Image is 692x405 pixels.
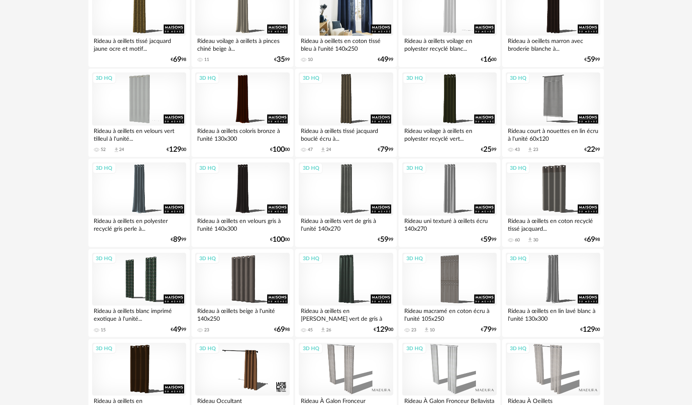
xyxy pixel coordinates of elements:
[403,253,426,264] div: 3D HQ
[585,237,600,243] div: € 98
[92,306,186,322] div: Rideau à œillets blanc imprimé exotique à l'unité...
[403,73,426,83] div: 3D HQ
[92,163,116,173] div: 3D HQ
[533,237,538,243] div: 30
[402,36,496,52] div: Rideau à œillets voilage en polyester recyclé blanc...
[380,147,388,153] span: 79
[378,237,393,243] div: € 99
[173,327,181,333] span: 49
[171,57,186,63] div: € 98
[506,126,600,142] div: Rideau court à nouettes en lin écru à l'unité 60x120
[196,73,219,83] div: 3D HQ
[585,147,600,153] div: € 99
[399,69,500,157] a: 3D HQ Rideau voilage à œillets en polyester recyclé vert... €2599
[506,216,600,232] div: Rideau à œillets en coton recyclé tissé jacquard...
[583,327,595,333] span: 129
[403,163,426,173] div: 3D HQ
[402,306,496,322] div: Rideau macramé en coton écru à l'unité 105x250
[195,306,289,322] div: Rideau à œillets beige à l'unité 140x250
[533,147,538,153] div: 23
[376,327,388,333] span: 129
[506,163,530,173] div: 3D HQ
[274,327,290,333] div: € 98
[92,216,186,232] div: Rideau à œillets en polyester recyclé gris perle à...
[119,147,124,153] div: 24
[167,147,186,153] div: € 00
[581,327,600,333] div: € 00
[173,237,181,243] span: 89
[481,147,497,153] div: € 99
[192,69,293,157] a: 3D HQ Rideau à œillets coloris bronze à l'unité 130x300 €10000
[374,327,393,333] div: € 00
[515,147,520,153] div: 43
[502,159,604,247] a: 3D HQ Rideau à œillets en coton recyclé tissé jacquard... 60 Download icon 30 €6998
[326,327,331,333] div: 26
[502,249,604,337] a: 3D HQ Rideau à œillets en lin lavé blanc à l'unité 130x300 €12900
[527,237,533,243] span: Download icon
[270,237,290,243] div: € 00
[270,147,290,153] div: € 00
[299,343,323,354] div: 3D HQ
[92,126,186,142] div: Rideau à œillets en velours vert tilleul à l'unité...
[196,253,219,264] div: 3D HQ
[299,163,323,173] div: 3D HQ
[506,306,600,322] div: Rideau à œillets en lin lavé blanc à l'unité 130x300
[192,159,293,247] a: 3D HQ Rideau à œillets en velours gris à l'unité 140x300 €10000
[484,327,492,333] span: 79
[92,343,116,354] div: 3D HQ
[195,36,289,52] div: Rideau voilage à œillets à pinces chiné beige à...
[196,343,219,354] div: 3D HQ
[399,159,500,247] a: 3D HQ Rideau uni texturé à œillets écru 140x270 €5999
[295,159,397,247] a: 3D HQ Rideau à œillets vert de gris à l'unité 140x270 €5999
[273,147,285,153] span: 100
[204,327,209,333] div: 23
[481,237,497,243] div: € 99
[88,69,190,157] a: 3D HQ Rideau à œillets en velours vert tilleul à l'unité... 52 Download icon 24 €12900
[506,36,600,52] div: Rideau à oeillets marron avec broderie blanche à...
[506,343,530,354] div: 3D HQ
[299,73,323,83] div: 3D HQ
[515,237,520,243] div: 60
[192,249,293,337] a: 3D HQ Rideau à œillets beige à l'unité 140x250 23 €6998
[484,237,492,243] span: 59
[173,57,181,63] span: 69
[171,237,186,243] div: € 99
[320,327,326,333] span: Download icon
[92,253,116,264] div: 3D HQ
[196,163,219,173] div: 3D HQ
[92,73,116,83] div: 3D HQ
[502,69,604,157] a: 3D HQ Rideau court à nouettes en lin écru à l'unité 60x120 43 Download icon 23 €2299
[403,343,426,354] div: 3D HQ
[308,57,313,63] div: 10
[380,237,388,243] span: 59
[424,327,430,333] span: Download icon
[308,147,313,153] div: 47
[308,327,313,333] div: 45
[195,216,289,232] div: Rideau à œillets en velours gris à l'unité 140x300
[320,147,326,153] span: Download icon
[587,237,595,243] span: 69
[204,57,209,63] div: 11
[101,147,106,153] div: 52
[585,57,600,63] div: € 99
[113,147,119,153] span: Download icon
[299,126,393,142] div: Rideau à œillets tissé jacquard bouclé écru à...
[101,327,106,333] div: 15
[484,147,492,153] span: 25
[527,147,533,153] span: Download icon
[411,327,416,333] div: 23
[299,306,393,322] div: Rideau à œillets en [PERSON_NAME] vert de gris à l'unité...
[399,249,500,337] a: 3D HQ Rideau macramé en coton écru à l'unité 105x250 23 Download icon 10 €7999
[506,253,530,264] div: 3D HQ
[380,57,388,63] span: 49
[378,147,393,153] div: € 99
[295,69,397,157] a: 3D HQ Rideau à œillets tissé jacquard bouclé écru à... 47 Download icon 24 €7999
[88,249,190,337] a: 3D HQ Rideau à œillets blanc imprimé exotique à l'unité... 15 €4999
[587,57,595,63] span: 59
[92,36,186,52] div: Rideau à œillets tissé jacquard jaune ocre et motif...
[88,159,190,247] a: 3D HQ Rideau à œillets en polyester recyclé gris perle à... €8999
[277,57,285,63] span: 35
[378,57,393,63] div: € 99
[295,249,397,337] a: 3D HQ Rideau à œillets en [PERSON_NAME] vert de gris à l'unité... 45 Download icon 26 €12900
[326,147,331,153] div: 24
